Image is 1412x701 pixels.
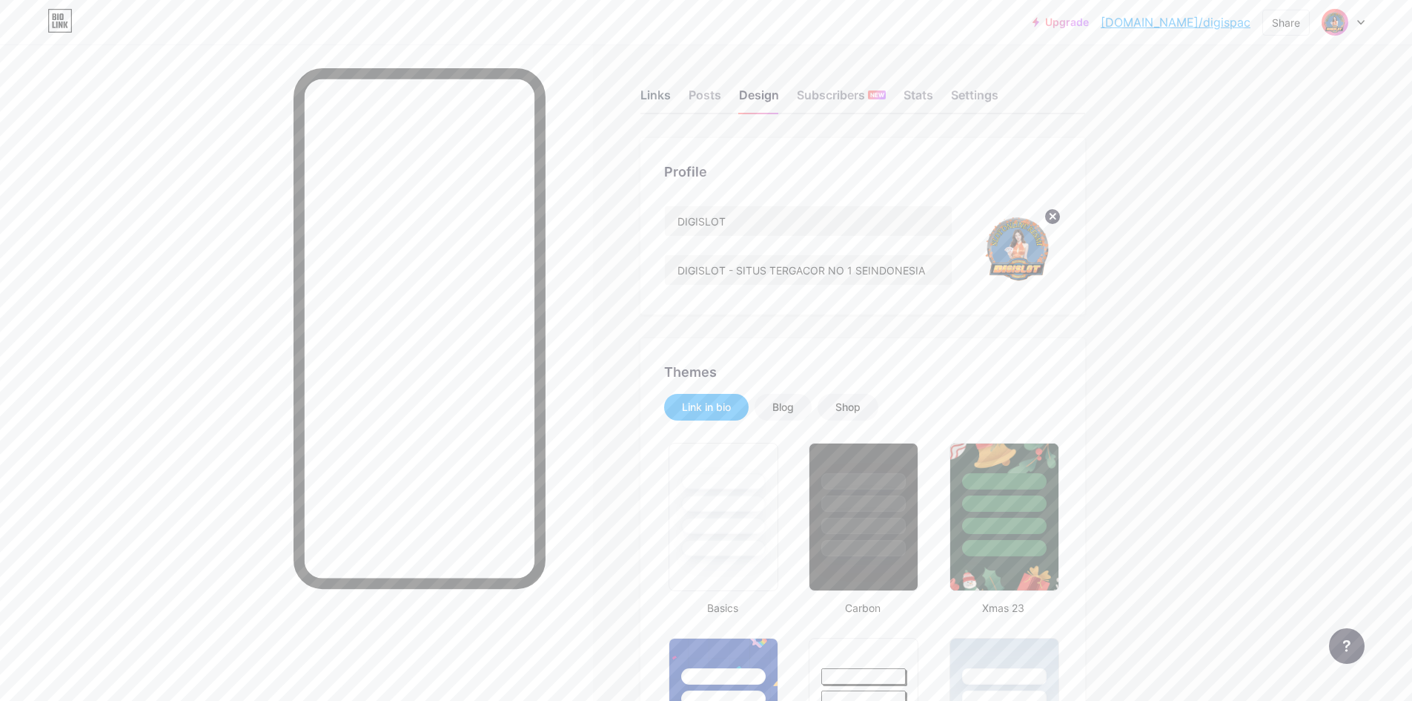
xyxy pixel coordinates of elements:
[835,400,861,415] div: Shop
[951,86,998,113] div: Settings
[739,86,779,113] div: Design
[665,255,952,285] input: Bio
[1321,8,1349,36] img: Digi Space
[904,86,933,113] div: Stats
[945,600,1061,616] div: Xmas 23
[772,400,794,415] div: Blog
[664,162,1061,182] div: Profile
[797,86,886,113] div: Subscribers
[689,86,721,113] div: Posts
[804,600,921,616] div: Carbon
[640,86,671,113] div: Links
[664,600,780,616] div: Basics
[1101,13,1250,31] a: [DOMAIN_NAME]/digispac
[870,90,884,99] span: NEW
[682,400,731,415] div: Link in bio
[665,206,952,236] input: Name
[1033,16,1089,28] a: Upgrade
[664,362,1061,382] div: Themes
[1272,15,1300,30] div: Share
[976,205,1061,291] img: Digi Space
